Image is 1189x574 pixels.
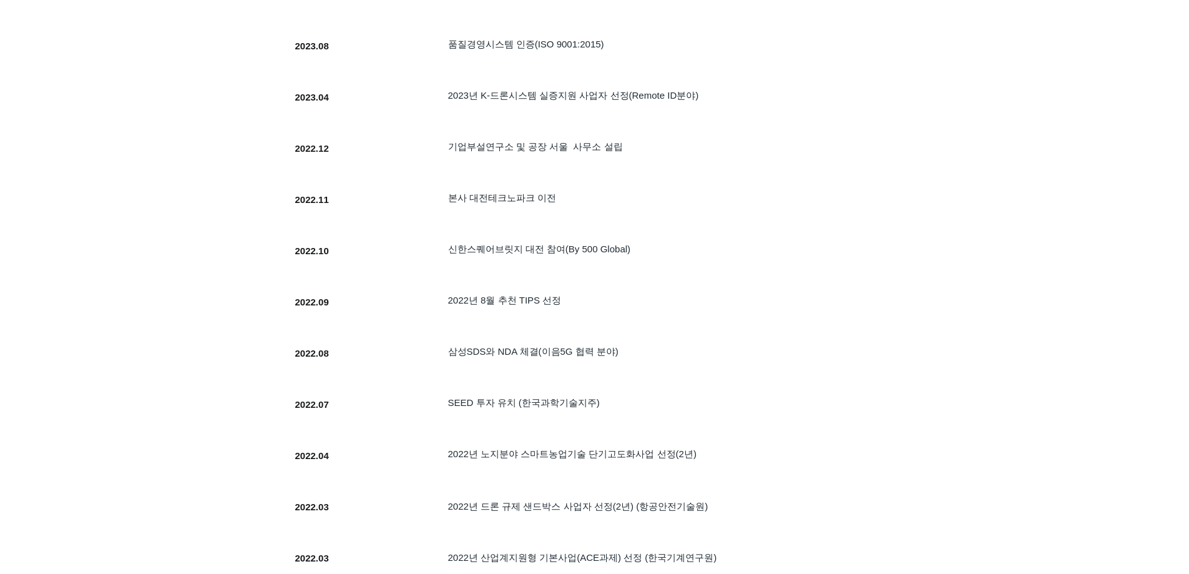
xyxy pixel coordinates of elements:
h5: 2022년 산업계지원형 기본사업(ACE과제) 선정 (한국기계연구원) [448,551,846,564]
span: 2022년 노지분야 스마트농업기술 단기고도화사업 선정(2년) [448,448,697,459]
span: 삼성SDS와 NDA 체결(이음5G 협력 분야) [448,346,619,357]
span: SEED 투자 유치 (한국과학기술지주) [448,397,600,408]
h5: 2022년 드론 규제 샌드박스 사업자 선정(2년) (항공안전기술원) [448,500,846,513]
span: 2023년 K-드론시스템 실증지원 사업자 선정(Remote ID분야) [448,90,699,101]
iframe: Wix Chat [1045,520,1189,574]
span: 2022.04 [295,450,329,461]
span: 2022.09 [295,297,329,307]
span: 2022.12 [295,143,329,154]
span: 2022.11 [295,194,329,205]
span: 기업부설연구소 및 공장 서울 사무소 설립 [448,141,623,152]
span: 2023.08 [295,41,329,51]
span: 2022년 8월 추천 TIPS 선정 [448,295,562,305]
span: 2022.03 [295,502,329,512]
span: 2022.07 [295,399,329,410]
span: 2022.03 [295,553,329,563]
span: 2022.08 [295,348,329,359]
span: 신한스퀘어브릿지 대전 참여(By 500 Global) [448,244,631,254]
span: 본사 대전테크노파크 이전 [448,192,556,203]
span: 2022.10 [295,245,329,256]
span: 2023.04 [295,92,329,102]
span: ​품질경영시스템 인증(ISO 9001:2015) [448,39,604,49]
